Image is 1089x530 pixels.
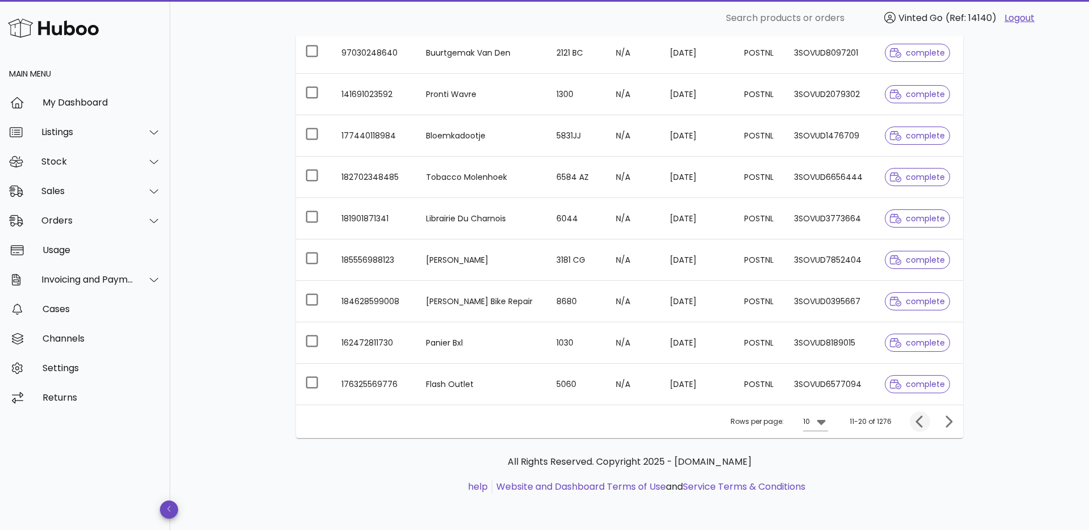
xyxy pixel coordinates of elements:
td: 1030 [547,322,607,364]
td: 3181 CG [547,239,607,281]
span: complete [890,256,945,264]
a: Logout [1004,11,1035,25]
td: POSTNL [735,281,785,322]
td: 177440118984 [332,115,417,157]
td: Flash Outlet [417,364,547,405]
td: N/A [607,198,660,239]
td: 3SOVUD1476709 [785,115,876,157]
td: 3SOVUD0395667 [785,281,876,322]
a: Service Terms & Conditions [683,480,805,493]
td: 8680 [547,281,607,322]
div: Settings [43,363,161,373]
td: [DATE] [661,281,736,322]
td: Librairie Du Charnois [417,198,547,239]
td: [DATE] [661,157,736,198]
td: 5060 [547,364,607,405]
td: 1300 [547,74,607,115]
td: [DATE] [661,198,736,239]
img: Huboo Logo [8,16,99,40]
td: 5831JJ [547,115,607,157]
a: help [468,480,488,493]
td: POSTNL [735,364,785,405]
div: 11-20 of 1276 [850,417,892,427]
span: complete [890,132,945,140]
td: 97030248640 [332,32,417,74]
td: N/A [607,281,660,322]
td: 162472811730 [332,322,417,364]
span: complete [890,214,945,222]
span: complete [890,339,945,347]
td: POSTNL [735,115,785,157]
span: complete [890,297,945,305]
div: Stock [41,156,134,167]
td: Bloemkadootje [417,115,547,157]
span: complete [890,90,945,98]
td: [DATE] [661,239,736,281]
td: Buurtgemak Van Den [417,32,547,74]
button: Next page [938,411,959,432]
td: 6584 AZ [547,157,607,198]
button: Previous page [910,411,930,432]
span: complete [890,49,945,57]
td: 141691023592 [332,74,417,115]
td: N/A [607,32,660,74]
td: 3SOVUD6577094 [785,364,876,405]
td: 3SOVUD7852404 [785,239,876,281]
td: Panier Bxl [417,322,547,364]
td: N/A [607,157,660,198]
span: Vinted Go [898,11,943,24]
div: 10Rows per page: [803,413,828,431]
td: [DATE] [661,32,736,74]
td: 3SOVUD8189015 [785,322,876,364]
td: 182702348485 [332,157,417,198]
div: Returns [43,392,161,403]
div: Sales [41,186,134,196]
a: Website and Dashboard Terms of Use [496,480,666,493]
td: 181901871341 [332,198,417,239]
td: 3SOVUD3773664 [785,198,876,239]
td: Pronti Wavre [417,74,547,115]
td: 3SOVUD8097201 [785,32,876,74]
td: [PERSON_NAME] [417,239,547,281]
div: Channels [43,333,161,344]
td: N/A [607,364,660,405]
div: Cases [43,304,161,314]
li: and [492,480,805,494]
td: 184628599008 [332,281,417,322]
td: [PERSON_NAME] Bike Repair [417,281,547,322]
span: (Ref: 14140) [946,11,997,24]
td: POSTNL [735,198,785,239]
td: 3SOVUD2079302 [785,74,876,115]
td: 6044 [547,198,607,239]
span: complete [890,380,945,388]
div: Rows per page: [731,405,828,438]
td: [DATE] [661,74,736,115]
td: Tobacco Molenhoek [417,157,547,198]
td: 176325569776 [332,364,417,405]
div: 10 [803,417,810,427]
td: [DATE] [661,115,736,157]
span: complete [890,173,945,181]
div: Invoicing and Payments [41,274,134,285]
td: POSTNL [735,239,785,281]
td: 185556988123 [332,239,417,281]
td: 3SOVUD6656444 [785,157,876,198]
td: POSTNL [735,322,785,364]
td: POSTNL [735,157,785,198]
td: N/A [607,74,660,115]
div: My Dashboard [43,97,161,108]
td: N/A [607,115,660,157]
div: Listings [41,127,134,137]
p: All Rights Reserved. Copyright 2025 - [DOMAIN_NAME] [305,455,954,469]
td: [DATE] [661,364,736,405]
div: Usage [43,245,161,255]
td: N/A [607,239,660,281]
td: POSTNL [735,74,785,115]
td: POSTNL [735,32,785,74]
td: 2121 BC [547,32,607,74]
div: Orders [41,215,134,226]
td: [DATE] [661,322,736,364]
td: N/A [607,322,660,364]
